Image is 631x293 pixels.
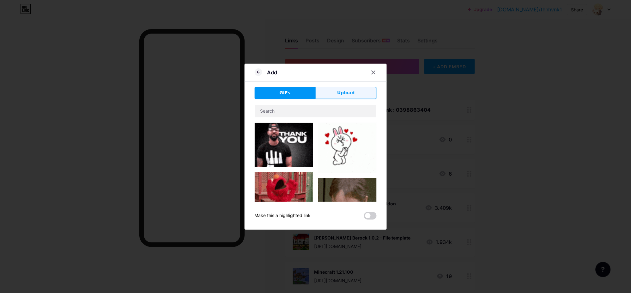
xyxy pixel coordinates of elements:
[267,69,277,76] div: Add
[255,87,316,99] button: GIFs
[316,87,377,99] button: Upload
[280,90,291,96] span: GIFs
[318,178,377,227] img: Gihpy
[255,123,313,167] img: Gihpy
[255,172,313,217] img: Gihpy
[255,105,376,117] input: Search
[255,212,311,220] div: Make this a highlighted link
[318,123,377,173] img: Gihpy
[337,90,355,96] span: Upload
